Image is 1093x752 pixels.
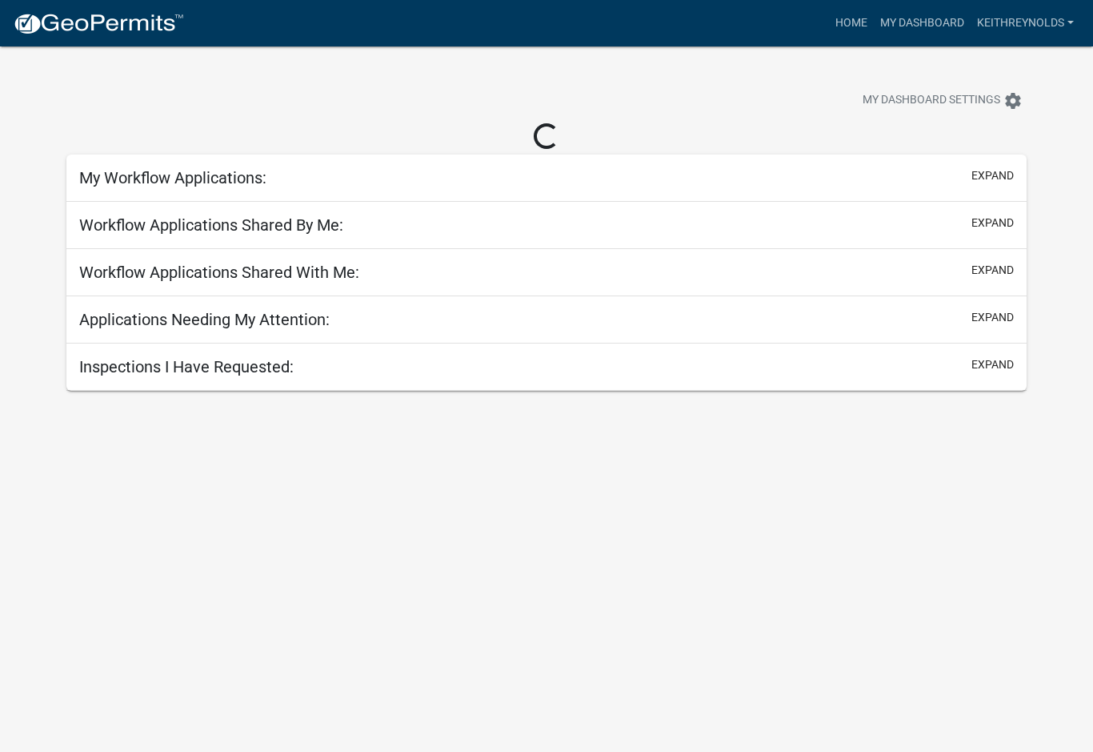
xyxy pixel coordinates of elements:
i: settings [1003,91,1023,111]
button: My Dashboard Settingssettings [850,85,1035,116]
button: expand [971,262,1014,279]
button: expand [971,309,1014,326]
button: expand [971,167,1014,184]
a: Home [829,8,874,38]
h5: Applications Needing My Attention: [79,310,330,329]
a: My Dashboard [874,8,971,38]
h5: Inspections I Have Requested: [79,357,294,376]
h5: Workflow Applications Shared By Me: [79,215,343,235]
h5: My Workflow Applications: [79,168,266,187]
a: keithreynolds [971,8,1080,38]
button: expand [971,215,1014,231]
span: My Dashboard Settings [863,91,1000,111]
button: expand [971,356,1014,373]
h5: Workflow Applications Shared With Me: [79,263,359,282]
